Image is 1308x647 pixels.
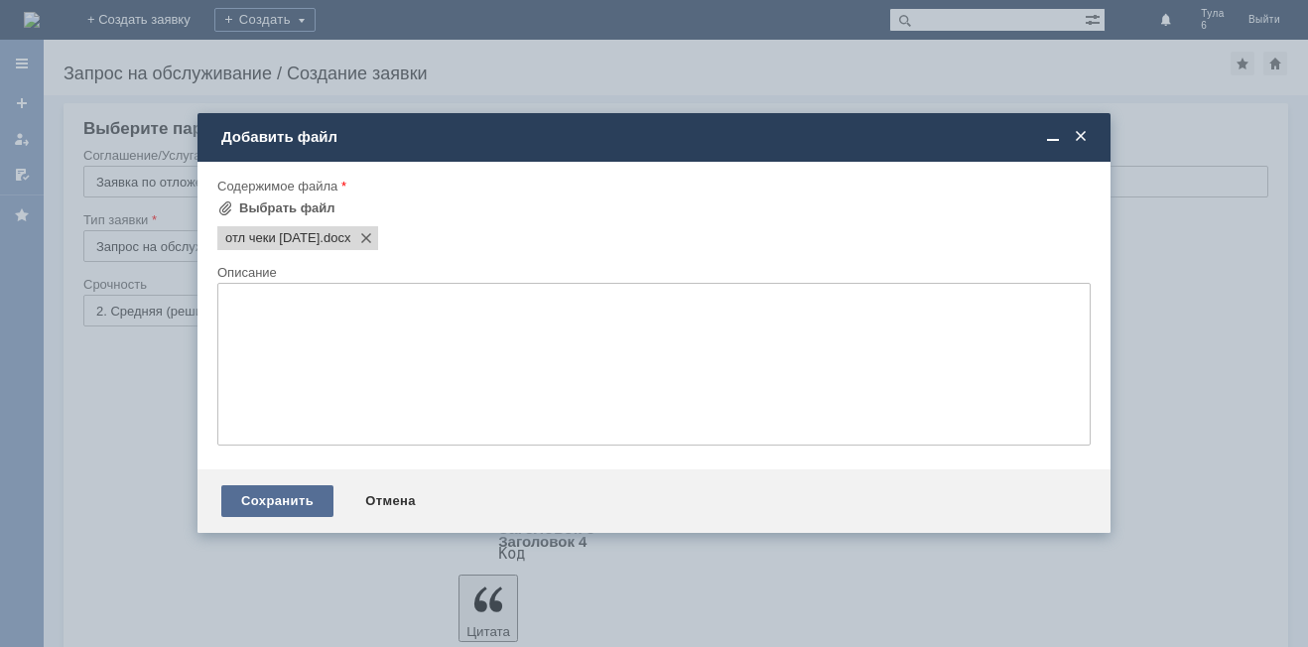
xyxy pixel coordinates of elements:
span: Закрыть [1071,128,1091,146]
div: Описание [217,266,1087,279]
span: отл чеки 21.09.2025.docx [225,230,320,246]
span: отл чеки 21.09.2025.docx [320,230,350,246]
span: Свернуть (Ctrl + M) [1043,128,1063,146]
div: Добавить файл [221,128,1091,146]
div: Выбрать файл [239,200,335,216]
div: просьба удалить отл чеки во вложении [8,8,290,24]
div: Содержимое файла [217,180,1087,193]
